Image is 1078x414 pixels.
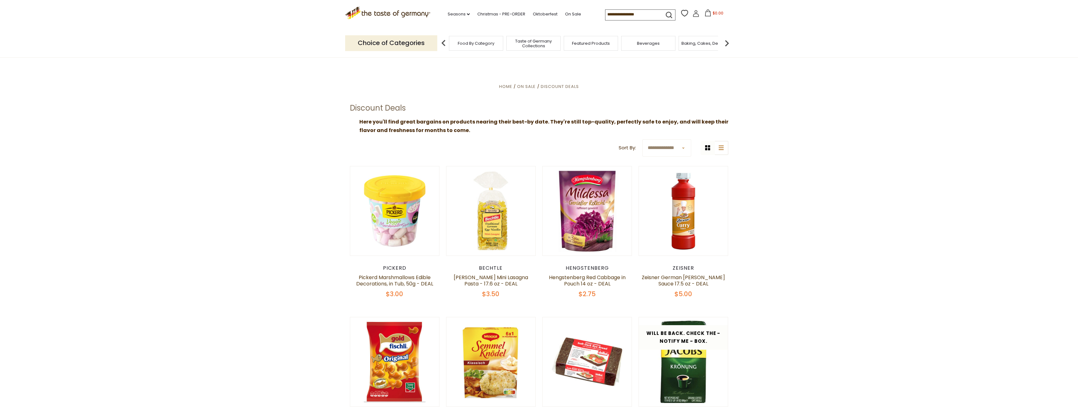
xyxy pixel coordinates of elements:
a: [PERSON_NAME] Mini Lasagna Pasta - 17.6 oz - DEAL [454,274,528,287]
div: Zeisner [639,265,728,271]
img: previous arrow [437,37,450,49]
a: Seasons [448,11,470,18]
a: Pickerd Marshmallows Edible Decorations, in Tub, 50g - DEAL [356,274,433,287]
button: $0.00 [701,9,728,19]
a: Beverages [637,41,660,46]
a: On Sale [565,11,581,18]
a: Hengstenberg Red Cabbage in Pouch 14 oz - DEAL [549,274,626,287]
a: Featured Products [572,41,610,46]
img: Jacobs Coffee Kroenung [639,317,728,406]
a: Zeisner German [PERSON_NAME] Sauce 17.5 oz - DEAL [642,274,725,287]
span: $3.50 [482,290,499,298]
a: Baking, Cakes, Desserts [681,41,730,46]
p: Choice of Categories [345,35,437,51]
a: Christmas - PRE-ORDER [477,11,525,18]
img: Delba Soft Dark Rye Bread [543,317,632,406]
a: Food By Category [458,41,494,46]
a: Oktoberfest [533,11,557,18]
strong: Here you'll find great bargains on products nearing their best-by date. They're still top-quality... [359,118,728,134]
span: $5.00 [674,290,692,298]
h1: Discount Deals [350,103,406,113]
img: Hengstenberg Red Cabbage in Pouch 14 oz - DEAL [543,166,632,256]
a: Discount Deals [541,83,579,89]
a: On Sale [517,83,536,89]
img: Maggi Bread Dumpling Mix Semmel Knoedel [446,317,536,406]
a: Taste of Germany Collections [508,39,559,48]
span: $3.00 [386,290,403,298]
img: Pickerd Marshmallows Edible Decorations, in Tub, 50g - DEAL [350,166,439,256]
label: Sort By: [619,144,636,152]
img: Zeisner curry sauce [639,166,728,256]
span: $0.00 [713,10,723,16]
a: Home [499,83,512,89]
img: next arrow [721,37,733,49]
img: Bechtle Mini Lasagna Pasta - 17.6 oz - DEAL [446,166,536,256]
span: $2.75 [579,290,596,298]
div: Bechtle [446,265,536,271]
div: Pickerd [350,265,440,271]
img: Funny Frisch "Gold Fischli" Oven Baked Savory Snacks, 150g - DEAL [350,317,439,406]
div: Hengstenberg [542,265,632,271]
